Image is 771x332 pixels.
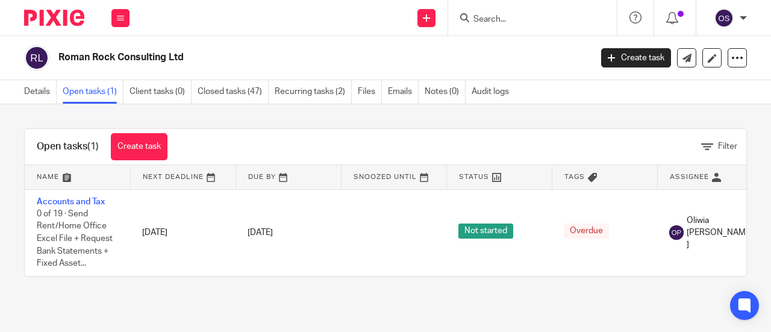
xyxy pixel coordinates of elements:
[24,80,57,104] a: Details
[669,225,684,240] img: svg%3E
[564,224,609,239] span: Overdue
[130,80,192,104] a: Client tasks (0)
[111,133,167,160] a: Create task
[248,228,273,237] span: [DATE]
[425,80,466,104] a: Notes (0)
[37,140,99,153] h1: Open tasks
[714,8,734,28] img: svg%3E
[37,210,113,268] span: 0 of 19 · Send Rent/Home Office Excel File + Request Bank Statements + Fixed Asset...
[472,14,581,25] input: Search
[718,142,737,151] span: Filter
[87,142,99,151] span: (1)
[458,224,513,239] span: Not started
[37,198,105,206] a: Accounts and Tax
[564,174,585,180] span: Tags
[130,189,236,276] td: [DATE]
[459,174,489,180] span: Status
[58,51,478,64] h2: Roman Rock Consulting Ltd
[472,80,515,104] a: Audit logs
[358,80,382,104] a: Files
[198,80,269,104] a: Closed tasks (47)
[24,10,84,26] img: Pixie
[354,174,417,180] span: Snoozed Until
[687,215,751,251] span: Oliwia [PERSON_NAME]
[601,48,671,67] a: Create task
[275,80,352,104] a: Recurring tasks (2)
[24,45,49,70] img: svg%3E
[63,80,123,104] a: Open tasks (1)
[388,80,419,104] a: Emails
